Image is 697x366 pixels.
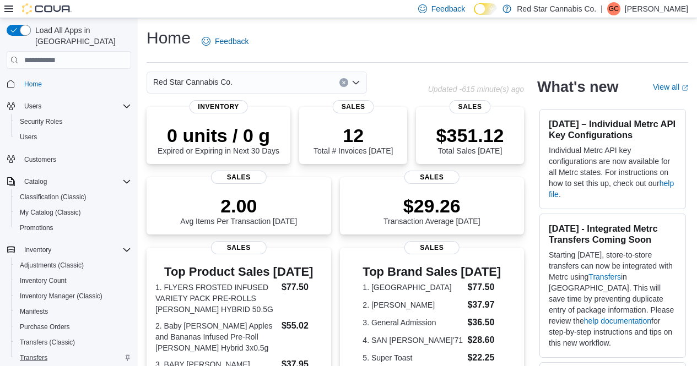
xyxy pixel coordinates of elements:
[20,292,102,301] span: Inventory Manager (Classic)
[189,100,248,113] span: Inventory
[467,351,501,364] dd: $22.25
[2,151,136,167] button: Customers
[24,102,41,111] span: Users
[20,152,131,166] span: Customers
[314,124,393,146] p: 12
[404,171,460,184] span: Sales
[436,124,504,146] p: $351.12
[20,261,84,270] span: Adjustments (Classic)
[15,289,107,303] a: Inventory Manager (Classic)
[537,78,618,96] h2: What's new
[653,83,688,91] a: View allExternal link
[15,259,88,272] a: Adjustments (Classic)
[588,272,621,281] a: Transfers
[180,195,297,226] div: Avg Items Per Transaction [DATE]
[15,305,131,318] span: Manifests
[363,282,463,293] dt: 1. [GEOGRAPHIC_DATA]
[2,75,136,91] button: Home
[15,221,58,234] a: Promotions
[147,27,191,49] h1: Home
[15,206,131,219] span: My Catalog (Classic)
[20,338,75,347] span: Transfers (Classic)
[467,281,501,294] dd: $77.50
[153,75,233,89] span: Red Star Cannabis Co.
[549,223,677,245] h3: [DATE] - Integrated Metrc Transfers Coming Soon
[20,353,47,362] span: Transfers
[467,334,501,347] dd: $28.60
[404,241,460,254] span: Sales
[20,100,131,113] span: Users
[15,130,41,144] a: Users
[15,115,67,128] a: Security Roles
[549,145,677,200] p: Individual Metrc API key configurations are now available for all Metrc states. For instructions ...
[11,350,136,365] button: Transfers
[215,36,248,47] span: Feedback
[20,78,46,91] a: Home
[625,2,688,15] p: [PERSON_NAME]
[20,208,81,217] span: My Catalog (Classic)
[11,114,136,129] button: Security Roles
[450,100,491,113] span: Sales
[584,316,651,325] a: help documentation
[517,2,596,15] p: Red Star Cannabis Co.
[158,124,279,155] div: Expired or Expiring in Next 30 Days
[2,242,136,258] button: Inventory
[11,288,136,304] button: Inventory Manager (Classic)
[11,319,136,335] button: Purchase Orders
[15,336,79,349] a: Transfers (Classic)
[11,205,136,220] button: My Catalog (Classic)
[24,245,51,254] span: Inventory
[282,319,322,332] dd: $55.02
[155,265,322,278] h3: Top Product Sales [DATE]
[609,2,619,15] span: GC
[22,3,72,14] img: Cova
[20,243,131,256] span: Inventory
[24,155,56,164] span: Customers
[20,175,51,188] button: Catalog
[11,220,136,236] button: Promotions
[20,307,48,316] span: Manifests
[15,336,131,349] span: Transfers (Classic)
[2,99,136,114] button: Users
[383,195,480,217] p: $29.26
[15,320,74,334] a: Purchase Orders
[20,193,87,201] span: Classification (Classic)
[20,117,62,126] span: Security Roles
[15,190,91,204] a: Classification (Classic)
[20,153,61,166] a: Customers
[15,130,131,144] span: Users
[339,78,348,87] button: Clear input
[467,298,501,312] dd: $37.97
[11,258,136,273] button: Adjustments (Classic)
[20,133,37,141] span: Users
[15,274,131,287] span: Inventory Count
[428,85,524,94] p: Updated -615 minute(s) ago
[155,320,277,353] dt: 2. Baby [PERSON_NAME] Apples and Bananas Infused Pre-Roll [PERSON_NAME] Hybrid 3x0.5g
[15,274,71,287] a: Inventory Count
[20,276,67,285] span: Inventory Count
[352,78,360,87] button: Open list of options
[211,171,266,184] span: Sales
[15,305,52,318] a: Manifests
[363,335,463,346] dt: 4. SAN [PERSON_NAME]'71
[333,100,374,113] span: Sales
[15,289,131,303] span: Inventory Manager (Classic)
[180,195,297,217] p: 2.00
[31,25,131,47] span: Load All Apps in [GEOGRAPHIC_DATA]
[601,2,603,15] p: |
[549,118,677,140] h3: [DATE] – Individual Metrc API Key Configurations
[20,100,46,113] button: Users
[155,282,277,315] dt: 1. FLYERS FROSTED INFUSED VARIETY PACK PRE-ROLLS [PERSON_NAME] HYBRID 50.5G
[282,281,322,294] dd: $77.50
[467,316,501,329] dd: $36.50
[24,80,42,89] span: Home
[211,241,266,254] span: Sales
[549,249,677,348] p: Starting [DATE], store-to-store transfers can now be integrated with Metrc using in [GEOGRAPHIC_D...
[11,335,136,350] button: Transfers (Classic)
[2,174,136,189] button: Catalog
[11,189,136,205] button: Classification (Classic)
[197,30,253,52] a: Feedback
[20,175,131,188] span: Catalog
[15,221,131,234] span: Promotions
